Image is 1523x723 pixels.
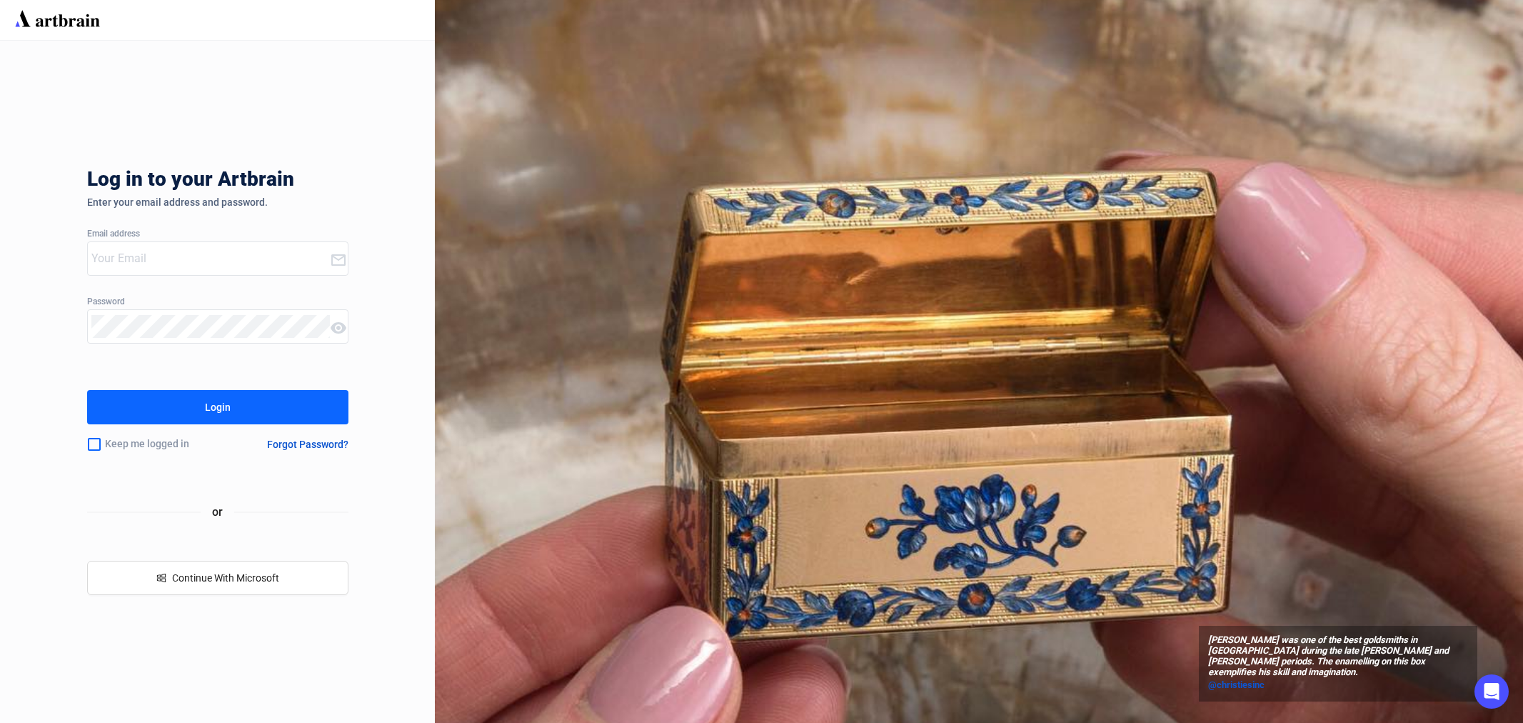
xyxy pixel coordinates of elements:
[87,297,348,307] div: Password
[205,396,231,419] div: Login
[1208,679,1265,690] span: @christiesinc
[201,503,234,521] span: or
[87,196,348,208] div: Enter your email address and password.
[87,390,348,424] button: Login
[91,247,330,270] input: Your Email
[1208,678,1468,692] a: @christiesinc
[87,168,516,196] div: Log in to your Artbrain
[172,572,279,584] span: Continue With Microsoft
[87,429,231,459] div: Keep me logged in
[1474,674,1509,709] div: Open Intercom Messenger
[87,229,348,239] div: Email address
[267,439,348,450] div: Forgot Password?
[156,573,166,583] span: windows
[87,561,348,595] button: windowsContinue With Microsoft
[1208,635,1468,678] span: [PERSON_NAME] was one of the best goldsmiths in [GEOGRAPHIC_DATA] during the late [PERSON_NAME] a...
